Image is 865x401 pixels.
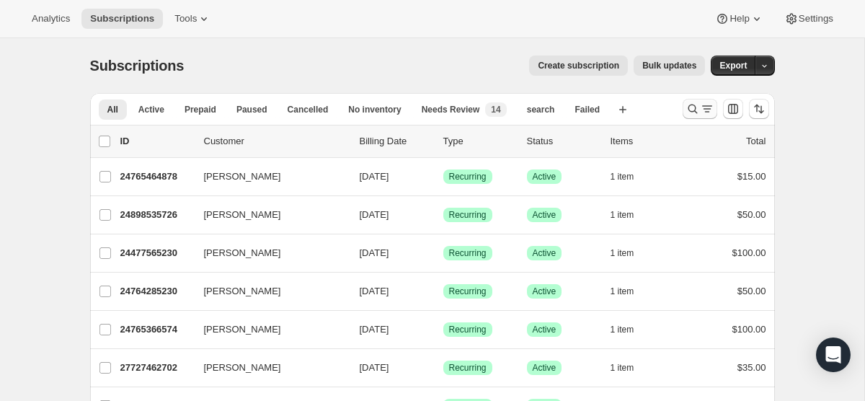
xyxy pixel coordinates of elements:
[204,208,281,222] span: [PERSON_NAME]
[360,209,389,220] span: [DATE]
[611,134,683,149] div: Items
[611,324,634,335] span: 1 item
[776,9,842,29] button: Settings
[443,134,515,149] div: Type
[204,322,281,337] span: [PERSON_NAME]
[711,56,755,76] button: Export
[23,9,79,29] button: Analytics
[611,281,650,301] button: 1 item
[642,60,696,71] span: Bulk updates
[527,104,555,115] span: search
[236,104,267,115] span: Paused
[120,205,766,225] div: 24898535726[PERSON_NAME][DATE]SuccessRecurringSuccessActive1 item$50.00
[120,358,766,378] div: 27727462702[PERSON_NAME][DATE]SuccessRecurringSuccessActive1 item$35.00
[360,247,389,258] span: [DATE]
[166,9,220,29] button: Tools
[611,209,634,221] span: 1 item
[719,60,747,71] span: Export
[611,362,634,374] span: 1 item
[360,134,432,149] p: Billing Date
[204,284,281,299] span: [PERSON_NAME]
[538,60,619,71] span: Create subscription
[360,362,389,373] span: [DATE]
[533,362,556,374] span: Active
[195,242,340,265] button: [PERSON_NAME]
[204,169,281,184] span: [PERSON_NAME]
[120,284,192,299] p: 24764285230
[195,203,340,226] button: [PERSON_NAME]
[729,13,749,25] span: Help
[120,134,766,149] div: IDCustomerBilling DateTypeStatusItemsTotal
[360,286,389,296] span: [DATE]
[120,246,192,260] p: 24477565230
[611,100,634,120] button: Create new view
[195,356,340,379] button: [PERSON_NAME]
[723,99,743,119] button: Customize table column order and visibility
[360,324,389,335] span: [DATE]
[195,165,340,188] button: [PERSON_NAME]
[204,246,281,260] span: [PERSON_NAME]
[799,13,833,25] span: Settings
[449,247,487,259] span: Recurring
[449,171,487,182] span: Recurring
[683,99,717,119] button: Search and filter results
[204,361,281,375] span: [PERSON_NAME]
[120,281,766,301] div: 24764285230[PERSON_NAME][DATE]SuccessRecurringSuccessActive1 item$50.00
[90,58,185,74] span: Subscriptions
[737,362,766,373] span: $35.00
[533,209,556,221] span: Active
[611,320,650,340] button: 1 item
[120,320,766,340] div: 24765366574[PERSON_NAME][DATE]SuccessRecurringSuccessActive1 item$100.00
[529,56,628,76] button: Create subscription
[732,247,766,258] span: $100.00
[706,9,772,29] button: Help
[185,104,216,115] span: Prepaid
[449,286,487,297] span: Recurring
[288,104,329,115] span: Cancelled
[737,286,766,296] span: $50.00
[32,13,70,25] span: Analytics
[107,104,118,115] span: All
[120,361,192,375] p: 27727462702
[533,171,556,182] span: Active
[533,286,556,297] span: Active
[611,358,650,378] button: 1 item
[360,171,389,182] span: [DATE]
[533,247,556,259] span: Active
[533,324,556,335] span: Active
[737,171,766,182] span: $15.00
[195,280,340,303] button: [PERSON_NAME]
[737,209,766,220] span: $50.00
[732,324,766,335] span: $100.00
[611,171,634,182] span: 1 item
[491,104,500,115] span: 14
[634,56,705,76] button: Bulk updates
[138,104,164,115] span: Active
[174,13,197,25] span: Tools
[422,104,480,115] span: Needs Review
[449,324,487,335] span: Recurring
[195,318,340,341] button: [PERSON_NAME]
[611,286,634,297] span: 1 item
[120,167,766,187] div: 24765464878[PERSON_NAME][DATE]SuccessRecurringSuccessActive1 item$15.00
[611,243,650,263] button: 1 item
[120,243,766,263] div: 24477565230[PERSON_NAME][DATE]SuccessRecurringSuccessActive1 item$100.00
[575,104,600,115] span: Failed
[611,205,650,225] button: 1 item
[120,208,192,222] p: 24898535726
[527,134,599,149] p: Status
[120,322,192,337] p: 24765366574
[348,104,401,115] span: No inventory
[449,209,487,221] span: Recurring
[120,169,192,184] p: 24765464878
[120,134,192,149] p: ID
[449,362,487,374] span: Recurring
[816,338,851,372] div: Open Intercom Messenger
[204,134,348,149] p: Customer
[611,247,634,259] span: 1 item
[749,99,769,119] button: Sort the results
[81,9,163,29] button: Subscriptions
[611,167,650,187] button: 1 item
[90,13,154,25] span: Subscriptions
[746,134,766,149] p: Total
